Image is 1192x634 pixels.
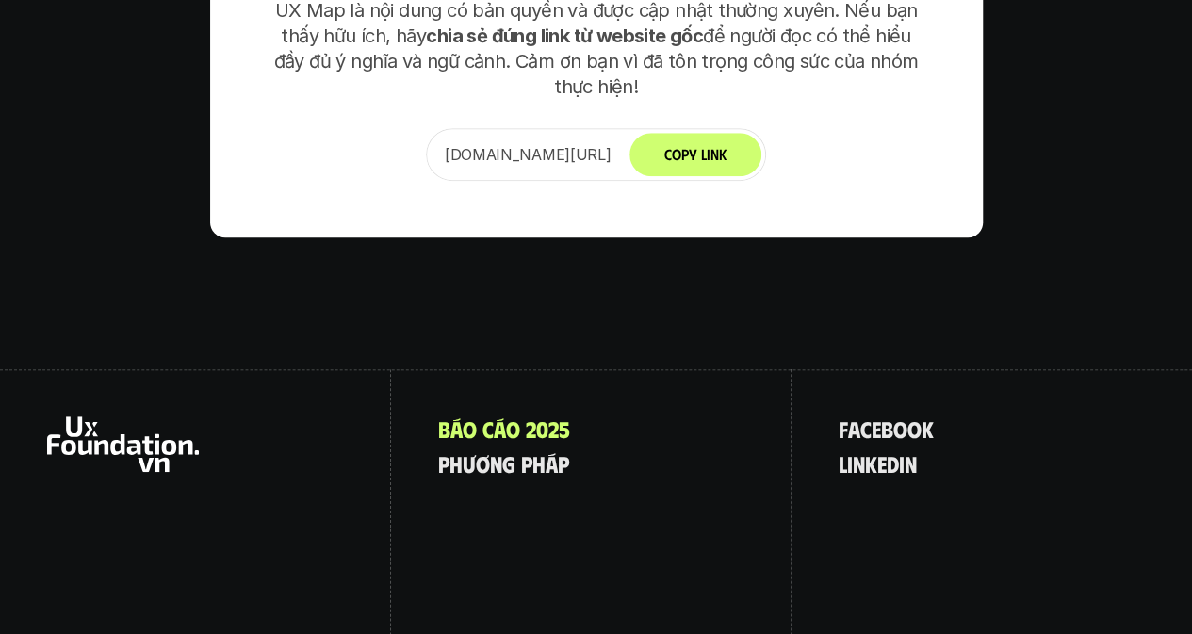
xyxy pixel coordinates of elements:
[848,416,860,441] span: a
[922,416,934,441] span: k
[526,416,536,441] span: 2
[463,416,477,441] span: o
[546,451,558,476] span: á
[438,451,449,476] span: p
[847,451,853,476] span: i
[445,143,612,166] p: [DOMAIN_NAME][URL]
[450,416,463,441] span: á
[865,451,877,476] span: k
[463,451,476,476] span: ư
[893,416,907,441] span: o
[494,416,506,441] span: á
[872,416,881,441] span: e
[877,451,887,476] span: e
[490,451,502,476] span: n
[839,451,847,476] span: l
[502,451,515,476] span: g
[476,451,490,476] span: ơ
[839,451,917,476] a: linkedin
[438,416,450,441] span: B
[536,416,548,441] span: 0
[438,416,570,441] a: Báocáo2025
[548,416,559,441] span: 2
[907,416,922,441] span: o
[532,451,546,476] span: h
[905,451,917,476] span: n
[559,416,570,441] span: 5
[853,451,865,476] span: n
[506,416,520,441] span: o
[860,416,872,441] span: c
[839,416,848,441] span: f
[899,451,905,476] span: i
[426,24,703,47] strong: chia sẻ đúng link từ website gốc
[438,451,569,476] a: phươngpháp
[521,451,532,476] span: p
[887,451,899,476] span: d
[558,451,569,476] span: p
[839,416,934,441] a: facebook
[482,416,494,441] span: c
[629,133,761,176] button: Copy Link
[449,451,463,476] span: h
[881,416,893,441] span: b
